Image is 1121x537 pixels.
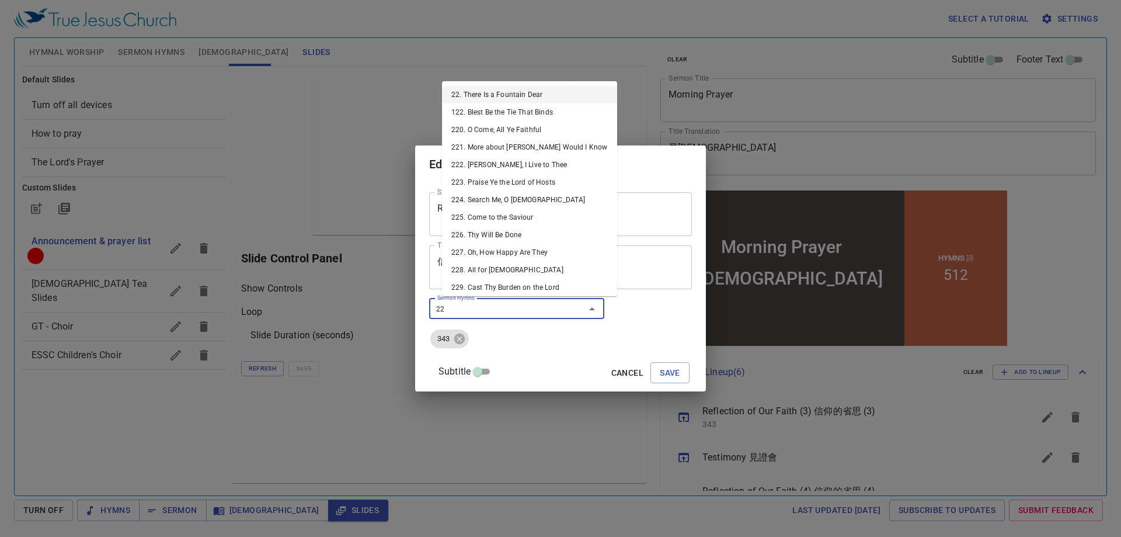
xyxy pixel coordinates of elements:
[438,365,471,379] span: Subtitle
[650,362,690,384] button: Save
[437,256,684,278] textarea: 信仰的省思 (5)
[429,155,692,174] h2: Edit Sermon
[442,121,617,138] li: 220. O Come, All Ye Faithful
[584,301,600,317] button: Close
[25,79,227,103] div: 早[DEMOGRAPHIC_DATA]
[65,49,186,70] div: Morning Prayer
[442,174,617,191] li: 223. Praise Ye the Lord of Hosts
[660,366,680,380] span: Save
[442,86,617,103] li: 22. There Is a Fountain Dear
[442,244,617,261] li: 227. Oh, How Happy Are They
[442,156,617,174] li: 222. [PERSON_NAME], I Live to Thee
[430,334,457,345] span: 343
[442,103,617,121] li: 122. Blest Be the Tie That Binds
[611,366,643,380] span: Cancel
[442,261,617,279] li: 228. All for [DEMOGRAPHIC_DATA]
[442,279,617,296] li: 229. Cast Thy Burden on the Lord
[607,362,648,384] button: Cancel
[430,330,469,348] div: 343
[288,79,312,96] li: 512
[442,191,617,209] li: 224. Search Me, O [DEMOGRAPHIC_DATA]
[437,203,684,225] textarea: Reflection of Our Faith (5)
[283,65,318,76] p: Hymns 詩
[442,138,617,156] li: 221. More about [PERSON_NAME] Would I Know
[442,226,617,244] li: 226. Thy Will Be Done
[442,209,617,226] li: 225. Come to the Saviour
